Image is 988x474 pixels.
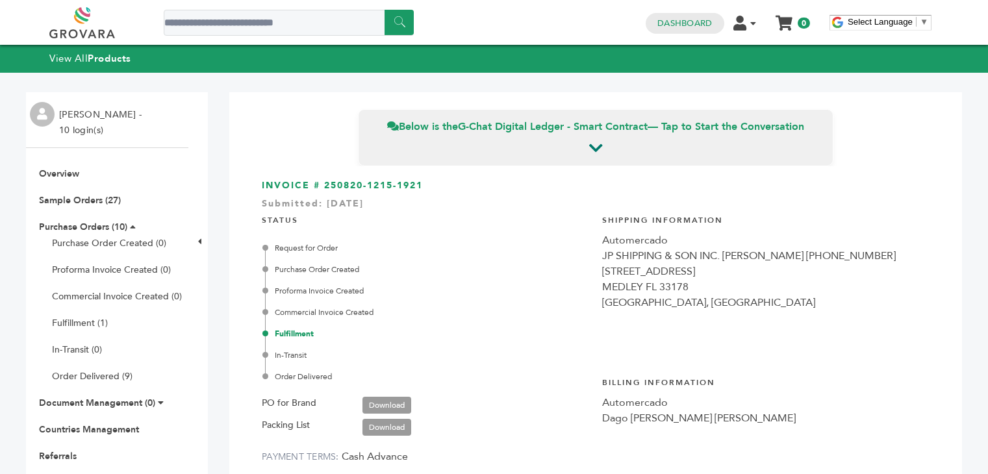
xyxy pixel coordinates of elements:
[848,17,928,27] a: Select Language​
[39,168,79,180] a: Overview
[262,395,316,411] label: PO for Brand
[265,285,589,297] div: Proforma Invoice Created
[88,52,131,65] strong: Products
[916,17,917,27] span: ​
[52,264,171,276] a: Proforma Invoice Created (0)
[262,451,339,463] label: PAYMENT TERMS:
[265,242,589,254] div: Request for Order
[39,194,121,206] a: Sample Orders (27)
[342,449,408,464] span: Cash Advance
[265,306,589,318] div: Commercial Invoice Created
[39,221,127,233] a: Purchase Orders (10)
[602,232,930,248] div: Automercado
[602,279,930,295] div: MEDLEY FL 33178
[52,290,182,303] a: Commercial Invoice Created (0)
[458,119,648,134] strong: G-Chat Digital Ledger - Smart Contract
[362,419,411,436] a: Download
[39,450,77,462] a: Referrals
[602,248,930,264] div: JP SHIPPING & SON INC. [PERSON_NAME] [PHONE_NUMBER]
[657,18,712,29] a: Dashboard
[602,395,930,410] div: Automercado
[262,179,930,192] h3: INVOICE # 250820-1215-1921
[265,264,589,275] div: Purchase Order Created
[602,410,930,426] div: Dago [PERSON_NAME] [PERSON_NAME]
[362,397,411,414] a: Download
[265,371,589,382] div: Order Delivered
[265,328,589,340] div: Fulfillment
[265,349,589,361] div: In-Transit
[39,397,155,409] a: Document Management (0)
[602,295,930,310] div: [GEOGRAPHIC_DATA], [GEOGRAPHIC_DATA]
[164,10,414,36] input: Search a product or brand...
[602,205,930,232] h4: Shipping Information
[920,17,928,27] span: ▼
[262,418,310,433] label: Packing List
[52,370,133,382] a: Order Delivered (9)
[52,237,166,249] a: Purchase Order Created (0)
[262,205,589,232] h4: STATUS
[798,18,810,29] span: 0
[602,264,930,279] div: [STREET_ADDRESS]
[30,102,55,127] img: profile.png
[602,368,930,395] h4: Billing Information
[49,52,131,65] a: View AllProducts
[39,423,139,436] a: Countries Management
[59,107,145,138] li: [PERSON_NAME] - 10 login(s)
[387,119,804,134] span: Below is the — Tap to Start the Conversation
[52,317,108,329] a: Fulfillment (1)
[262,197,930,217] div: Submitted: [DATE]
[52,343,102,356] a: In-Transit (0)
[777,12,792,25] a: My Cart
[848,17,913,27] span: Select Language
